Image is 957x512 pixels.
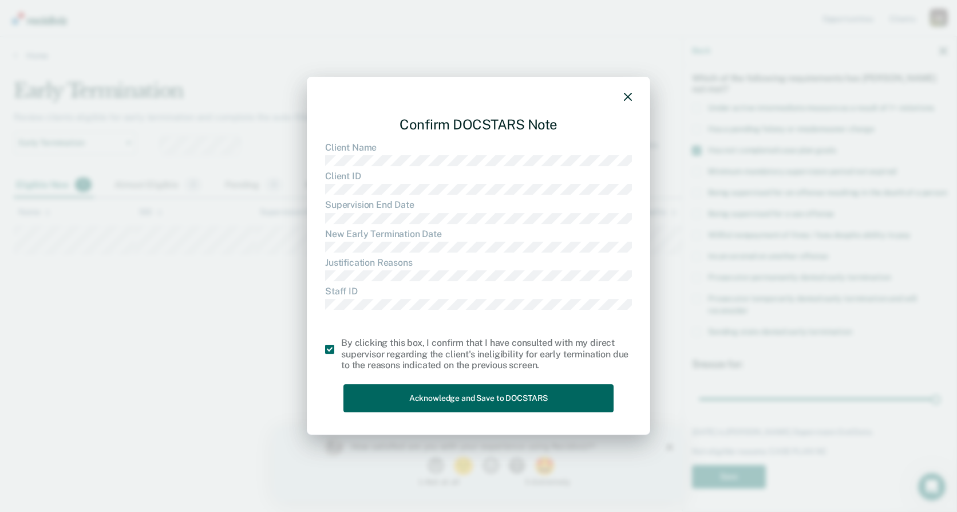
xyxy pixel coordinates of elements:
[235,31,255,48] button: 4
[78,52,186,59] div: 1 - Not at all
[325,286,632,297] dt: Staff ID
[343,384,614,412] button: Acknowledge and Save to DOCSTARS
[325,229,632,239] dt: New Early Termination Date
[179,31,203,48] button: 2
[325,142,632,153] dt: Client Name
[153,31,173,48] button: 1
[325,199,632,210] dt: Supervision End Date
[260,31,284,48] button: 5
[325,257,632,268] dt: Justification Reasons
[325,107,632,142] div: Confirm DOCSTARS Note
[325,171,632,182] dt: Client ID
[208,31,228,48] button: 3
[393,17,400,24] div: Close survey
[251,52,359,59] div: 5 - Extremely
[341,338,632,371] div: By clicking this box, I confirm that I have consulted with my direct supervisor regarding the cli...
[50,11,69,30] img: Profile image for Kim
[78,15,342,25] div: How satisfied are you with your experience using Recidiviz?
